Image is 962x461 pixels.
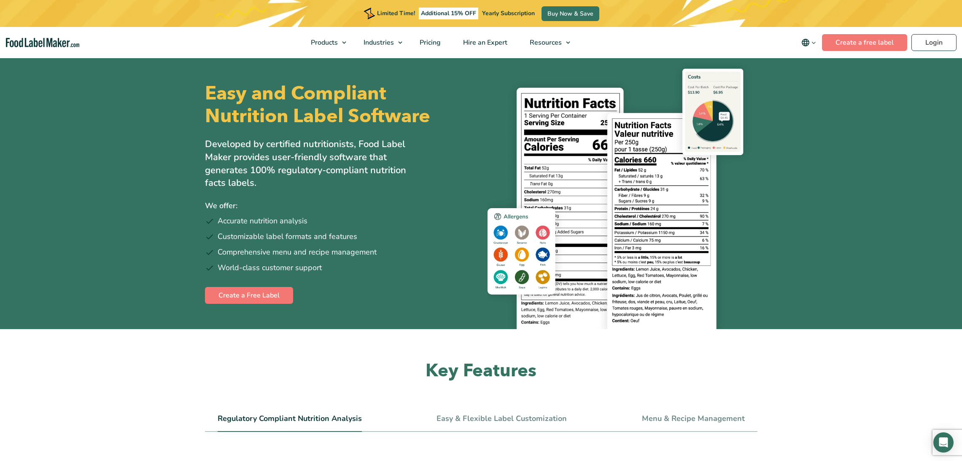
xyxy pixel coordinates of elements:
[452,27,517,58] a: Hire an Expert
[911,34,957,51] a: Login
[205,138,424,190] p: Developed by certified nutritionists, Food Label Maker provides user-friendly software that gener...
[642,413,745,432] li: Menu & Recipe Management
[361,38,395,47] span: Industries
[218,414,362,423] a: Regulatory Compliant Nutrition Analysis
[482,9,535,17] span: Yearly Subscription
[218,231,357,242] span: Customizable label formats and features
[409,27,450,58] a: Pricing
[300,27,350,58] a: Products
[933,432,954,453] div: Open Intercom Messenger
[419,8,478,19] span: Additional 15% OFF
[822,34,907,51] a: Create a free label
[353,27,407,58] a: Industries
[417,38,442,47] span: Pricing
[461,38,508,47] span: Hire an Expert
[218,215,307,227] span: Accurate nutrition analysis
[542,6,599,21] a: Buy Now & Save
[205,359,757,383] h2: Key Features
[205,200,475,212] p: We offer:
[205,82,474,128] h1: Easy and Compliant Nutrition Label Software
[437,414,567,423] a: Easy & Flexible Label Customization
[642,414,745,423] a: Menu & Recipe Management
[519,27,574,58] a: Resources
[218,262,322,273] span: World-class customer support
[218,413,362,432] li: Regulatory Compliant Nutrition Analysis
[308,38,339,47] span: Products
[205,287,293,304] a: Create a Free Label
[377,9,415,17] span: Limited Time!
[527,38,563,47] span: Resources
[437,413,567,432] li: Easy & Flexible Label Customization
[218,247,377,258] span: Comprehensive menu and recipe management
